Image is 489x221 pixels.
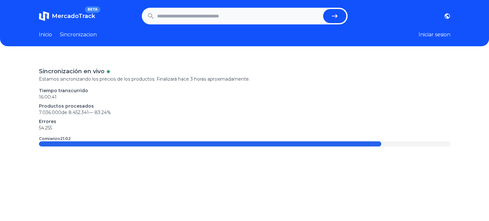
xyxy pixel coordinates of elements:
time: 21:02 [60,136,71,141]
p: 54.255 [39,125,450,131]
p: Tiempo transcurrido [39,87,450,94]
a: Sincronizacion [60,31,97,39]
p: Comienzo [39,136,71,141]
p: Errores [39,118,450,125]
time: 16:00:41 [39,94,57,100]
a: Inicio [39,31,52,39]
span: 83.24 % [95,110,111,115]
span: MercadoTrack [52,13,95,20]
p: Productos procesados [39,103,450,109]
span: BETA [85,6,100,13]
a: MercadoTrackBETA [39,11,95,21]
p: Sincronización en vivo [39,67,104,76]
p: Estamos sincronizando los precios de los productos. Finalizará hace 3 horas aproximadamente. [39,76,450,82]
button: Iniciar sesion [419,31,450,39]
p: 7.036.000 de 8.452.341 — [39,109,450,116]
img: MercadoTrack [39,11,49,21]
